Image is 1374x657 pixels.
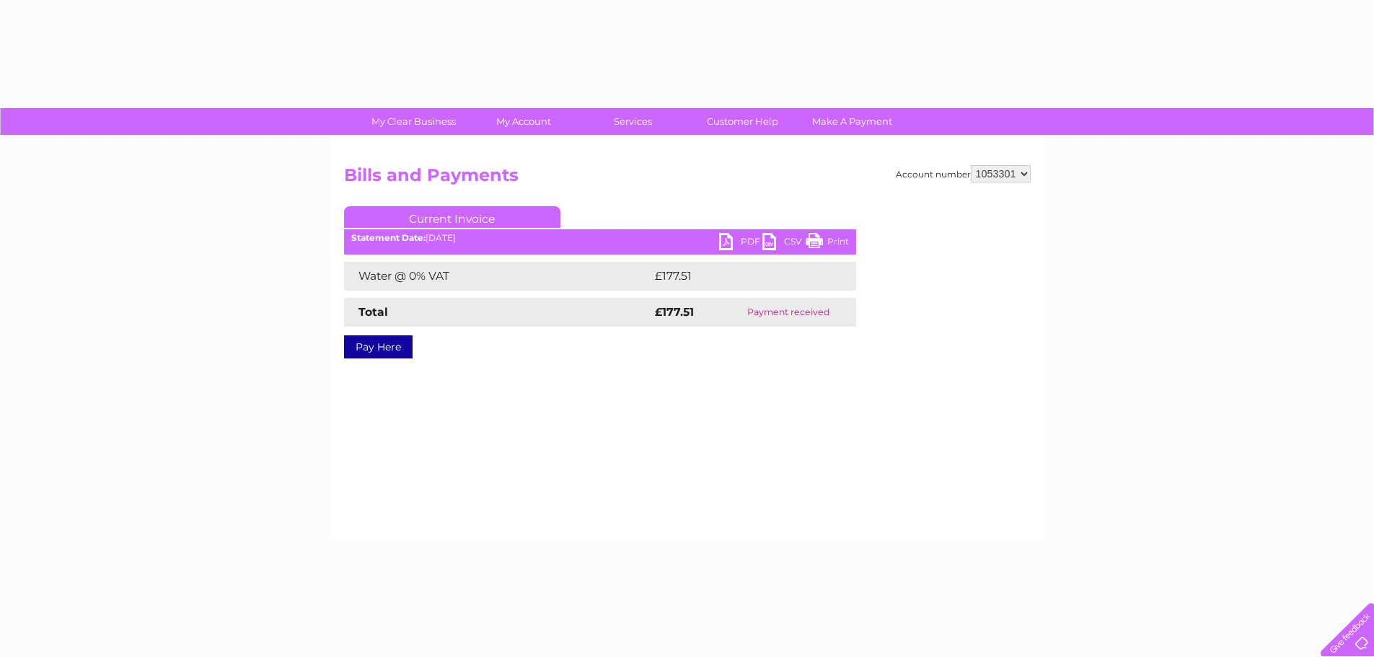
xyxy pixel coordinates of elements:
[651,262,827,291] td: £177.51
[793,108,912,135] a: Make A Payment
[344,262,651,291] td: Water @ 0% VAT
[344,165,1031,193] h2: Bills and Payments
[573,108,692,135] a: Services
[896,165,1031,182] div: Account number
[344,335,413,358] a: Pay Here
[464,108,583,135] a: My Account
[721,298,855,327] td: Payment received
[358,305,388,319] strong: Total
[655,305,694,319] strong: £177.51
[351,232,426,243] b: Statement Date:
[683,108,802,135] a: Customer Help
[806,233,849,254] a: Print
[354,108,473,135] a: My Clear Business
[344,233,856,243] div: [DATE]
[719,233,762,254] a: PDF
[762,233,806,254] a: CSV
[344,206,560,228] a: Current Invoice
